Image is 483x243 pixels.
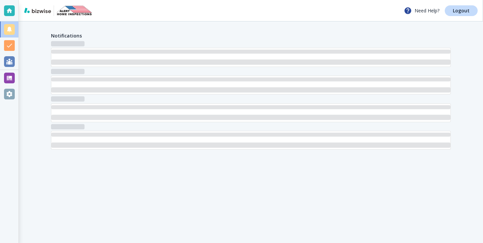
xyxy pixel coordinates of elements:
h4: Notifications [51,32,82,39]
img: bizwise [24,8,51,13]
img: Alert Home Inspections [57,5,92,16]
p: Logout [453,8,470,13]
a: Logout [445,5,478,16]
p: Need Help? [404,7,439,15]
